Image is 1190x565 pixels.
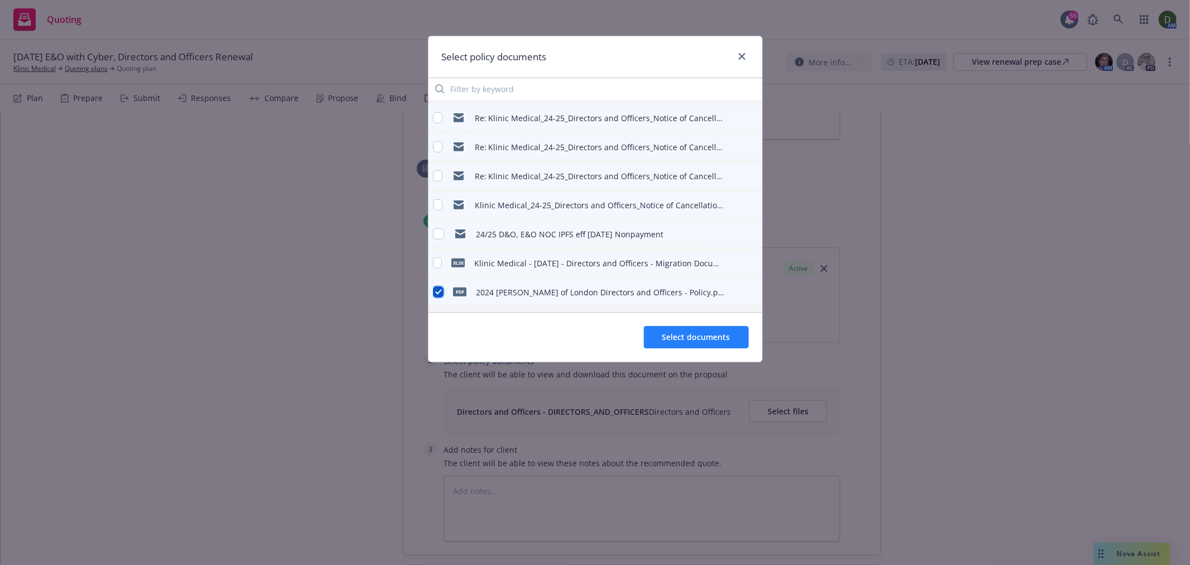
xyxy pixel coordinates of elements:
button: preview file [748,140,758,154]
button: download file [730,111,739,125]
button: preview file [748,227,758,241]
button: Select documents [644,326,749,348]
button: download file [730,256,739,270]
button: preview file [748,256,758,270]
button: preview file [748,169,758,183]
button: download file [730,169,739,183]
div: Re: Klinic Medical_24-25_Directors and Officers_Notice of Cancellation eff [DATE] [475,170,725,182]
button: preview file [748,198,758,212]
span: pdf [453,288,466,296]
input: Filter by keyword [428,78,762,100]
button: download file [730,140,739,154]
div: Klinic Medical - [DATE] - Directors and Officers - Migration Document Checklist.xlsx [474,257,725,269]
a: close [735,50,749,63]
div: Re: Klinic Medical_24-25_Directors and Officers_Notice of Cancellation eff [DATE] [475,112,725,124]
button: download file [730,198,739,212]
div: Klinic Medical_24-25_Directors and Officers_Notice of Cancellation eff [DATE] [475,199,725,211]
button: download file [730,285,739,299]
span: Select documents [662,332,730,342]
button: preview file [748,111,758,125]
button: download file [730,227,739,241]
div: 24/25 D&O, E&O NOC IPFS eff [DATE] Nonpayment [476,228,664,240]
div: Re: Klinic Medical_24-25_Directors and Officers_Notice of Cancellation eff [DATE] [475,141,725,153]
button: preview file [748,285,758,299]
div: 2024 [PERSON_NAME] of London Directors and Officers - Policy.pdf [476,286,725,298]
span: xlsx [451,258,465,267]
h1: Select policy documents [442,50,547,64]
